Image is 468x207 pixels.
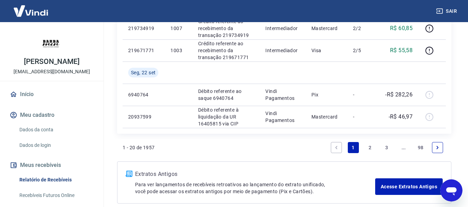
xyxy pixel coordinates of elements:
[17,123,95,137] a: Dados da conta
[198,18,255,39] p: Crédito referente ao recebimento da transação 219734919
[348,142,359,153] a: Page 1 is your current page
[198,88,255,102] p: Débito referente ao saque 6940764
[390,24,413,32] p: R$ 60,85
[265,88,300,102] p: Vindi Pagamentos
[38,28,66,55] img: 406d6441-a054-41d8-bc06-54c8b6708f99.jpeg
[128,91,159,98] p: 6940764
[265,47,300,54] p: Intermediador
[170,47,187,54] p: 1003
[128,25,159,32] p: 219734919
[17,188,95,203] a: Recebíveis Futuros Online
[435,5,460,18] button: Sair
[415,142,426,153] a: Page 98
[311,25,342,32] p: Mastercard
[135,181,375,195] p: Para ver lançamentos de recebíveis retroativos ao lançamento do extrato unificado, você pode aces...
[17,138,95,152] a: Dados de login
[364,142,376,153] a: Page 2
[265,110,300,124] p: Vindi Pagamentos
[311,47,342,54] p: Visa
[170,25,187,32] p: 1007
[311,113,342,120] p: Mastercard
[381,142,392,153] a: Page 3
[123,144,155,151] p: 1 - 20 de 1957
[328,139,446,156] ul: Pagination
[390,46,413,55] p: R$ 55,58
[126,171,132,177] img: ícone
[135,170,375,178] p: Extratos Antigos
[389,113,413,121] p: -R$ 46,97
[385,91,413,99] p: -R$ 282,26
[24,58,79,65] p: [PERSON_NAME]
[128,47,159,54] p: 219671771
[8,158,95,173] button: Meus recebíveis
[311,91,342,98] p: Pix
[8,107,95,123] button: Meu cadastro
[265,25,300,32] p: Intermediador
[8,87,95,102] a: Início
[440,179,462,201] iframe: Botão para abrir a janela de mensagens
[432,142,443,153] a: Next page
[353,113,373,120] p: -
[128,113,159,120] p: 20937599
[8,0,53,21] img: Vindi
[398,142,409,153] a: Jump forward
[353,47,373,54] p: 2/5
[17,173,95,187] a: Relatório de Recebíveis
[353,25,373,32] p: 2/2
[331,142,342,153] a: Previous page
[375,178,443,195] a: Acesse Extratos Antigos
[14,68,90,75] p: [EMAIL_ADDRESS][DOMAIN_NAME]
[131,69,156,76] span: Seg, 22 set
[198,106,255,127] p: Débito referente à liquidação da UR 16405815 via CIP
[198,40,255,61] p: Crédito referente ao recebimento da transação 219671771
[353,91,373,98] p: -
